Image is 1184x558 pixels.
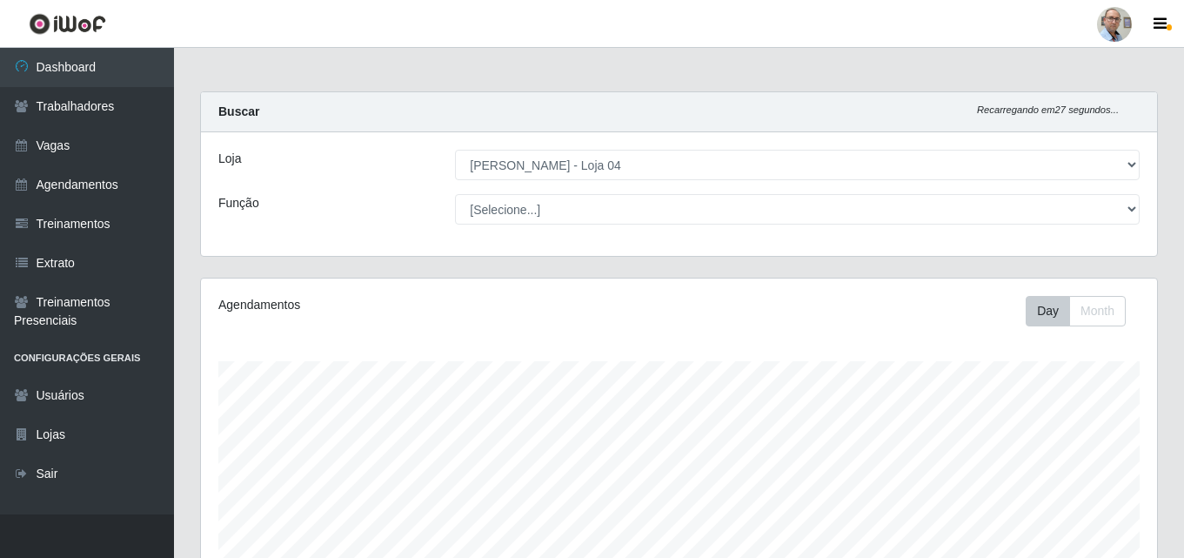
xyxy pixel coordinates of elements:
[1026,296,1140,326] div: Toolbar with button groups
[218,104,259,118] strong: Buscar
[1069,296,1126,326] button: Month
[218,194,259,212] label: Função
[1026,296,1126,326] div: First group
[218,296,587,314] div: Agendamentos
[977,104,1119,115] i: Recarregando em 27 segundos...
[218,150,241,168] label: Loja
[1026,296,1070,326] button: Day
[29,13,106,35] img: CoreUI Logo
